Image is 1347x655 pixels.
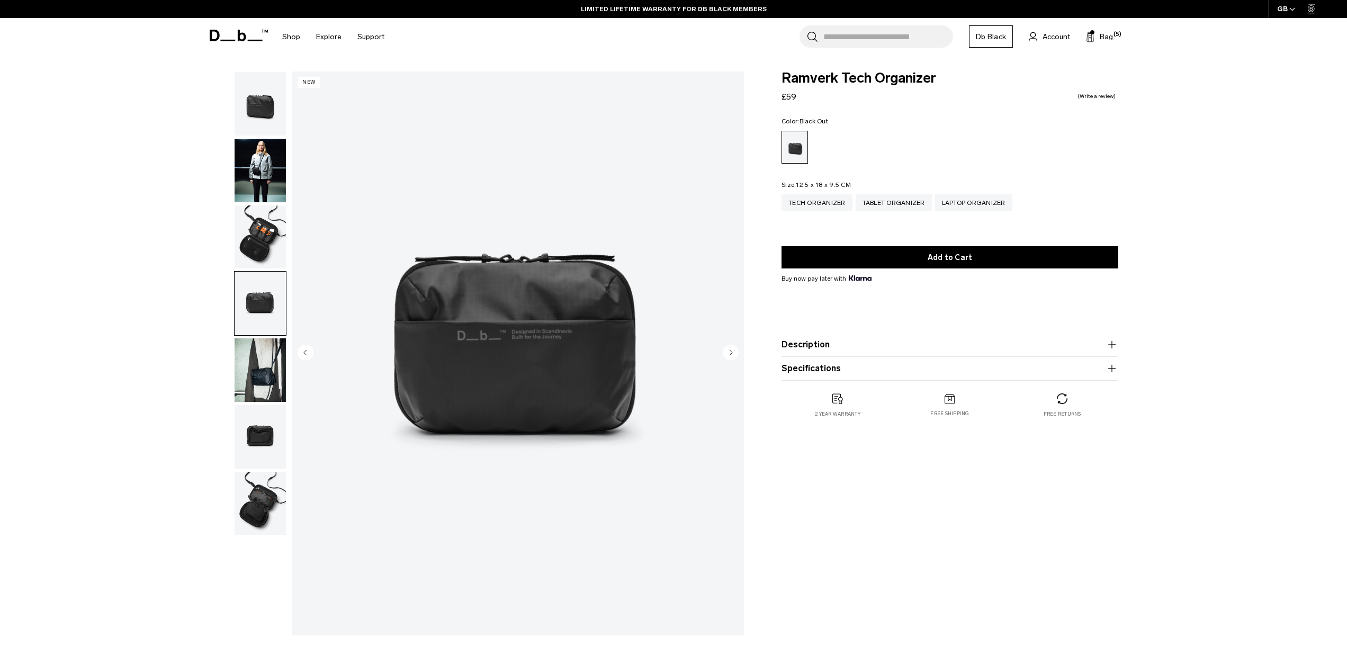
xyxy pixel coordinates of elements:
[782,194,852,211] a: Tech Organizer
[298,344,313,362] button: Previous slide
[234,471,286,536] button: Ramverk Tech Organizer Black Out
[274,18,392,56] nav: Main Navigation
[1100,31,1113,42] span: Bag
[316,18,342,56] a: Explore
[235,72,286,136] img: Ramverk Tech Organizer Black Out
[292,71,744,635] img: Ramverk Tech Organizer Black Out
[849,275,872,281] img: {"height" => 20, "alt" => "Klarna"}
[1113,30,1121,39] span: (5)
[292,71,744,635] li: 4 / 7
[235,405,286,469] img: Ramverk Tech Organizer Black Out
[800,118,828,125] span: Black Out
[1044,410,1081,418] p: Free returns
[930,410,969,417] p: Free shipping
[969,25,1013,48] a: Db Black
[935,194,1012,211] a: Laptop Organizer
[1077,94,1116,99] a: Write a review
[1086,30,1113,43] button: Bag (5)
[357,18,384,56] a: Support
[782,362,1118,375] button: Specifications
[782,131,808,164] a: Black Out
[782,71,1118,85] span: Ramverk Tech Organizer
[796,181,851,189] span: 12.5 x 18 x 9.5 CM
[782,246,1118,268] button: Add to Cart
[815,410,860,418] p: 2 year warranty
[1029,30,1070,43] a: Account
[1043,31,1070,42] span: Account
[235,472,286,535] img: Ramverk Tech Organizer Black Out
[234,338,286,402] button: Ramverk Tech Organizer Black Out
[235,205,286,269] img: Ramverk Tech Organizer Black Out
[234,271,286,336] button: Ramverk Tech Organizer Black Out
[782,92,796,102] span: £59
[723,344,739,362] button: Next slide
[782,118,828,124] legend: Color:
[782,182,851,188] legend: Size:
[235,338,286,402] img: Ramverk Tech Organizer Black Out
[234,405,286,469] button: Ramverk Tech Organizer Black Out
[856,194,932,211] a: Tablet Organizer
[298,77,320,88] p: New
[234,138,286,203] button: Ramverk Tech Organizer Black Out
[581,4,767,14] a: LIMITED LIFETIME WARRANTY FOR DB BLACK MEMBERS
[235,272,286,335] img: Ramverk Tech Organizer Black Out
[234,71,286,136] button: Ramverk Tech Organizer Black Out
[235,139,286,202] img: Ramverk Tech Organizer Black Out
[282,18,300,56] a: Shop
[782,338,1118,351] button: Description
[782,274,872,283] span: Buy now pay later with
[234,205,286,270] button: Ramverk Tech Organizer Black Out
